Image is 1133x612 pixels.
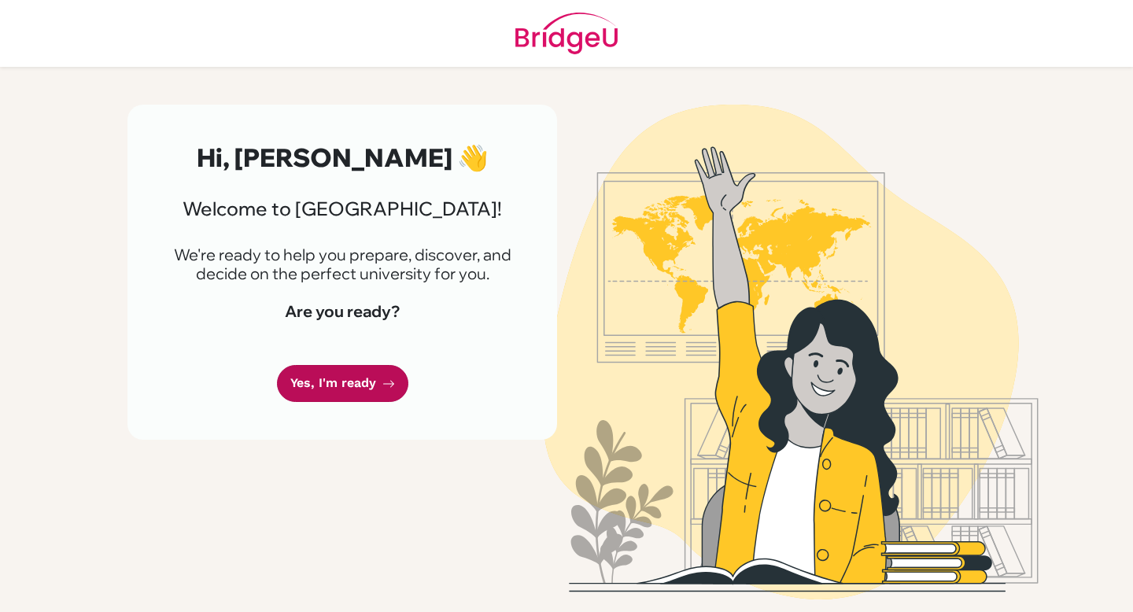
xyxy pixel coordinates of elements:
[165,142,519,172] h2: Hi, [PERSON_NAME] 👋
[165,245,519,283] p: We're ready to help you prepare, discover, and decide on the perfect university for you.
[165,197,519,220] h3: Welcome to [GEOGRAPHIC_DATA]!
[165,302,519,321] h4: Are you ready?
[277,365,408,402] a: Yes, I'm ready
